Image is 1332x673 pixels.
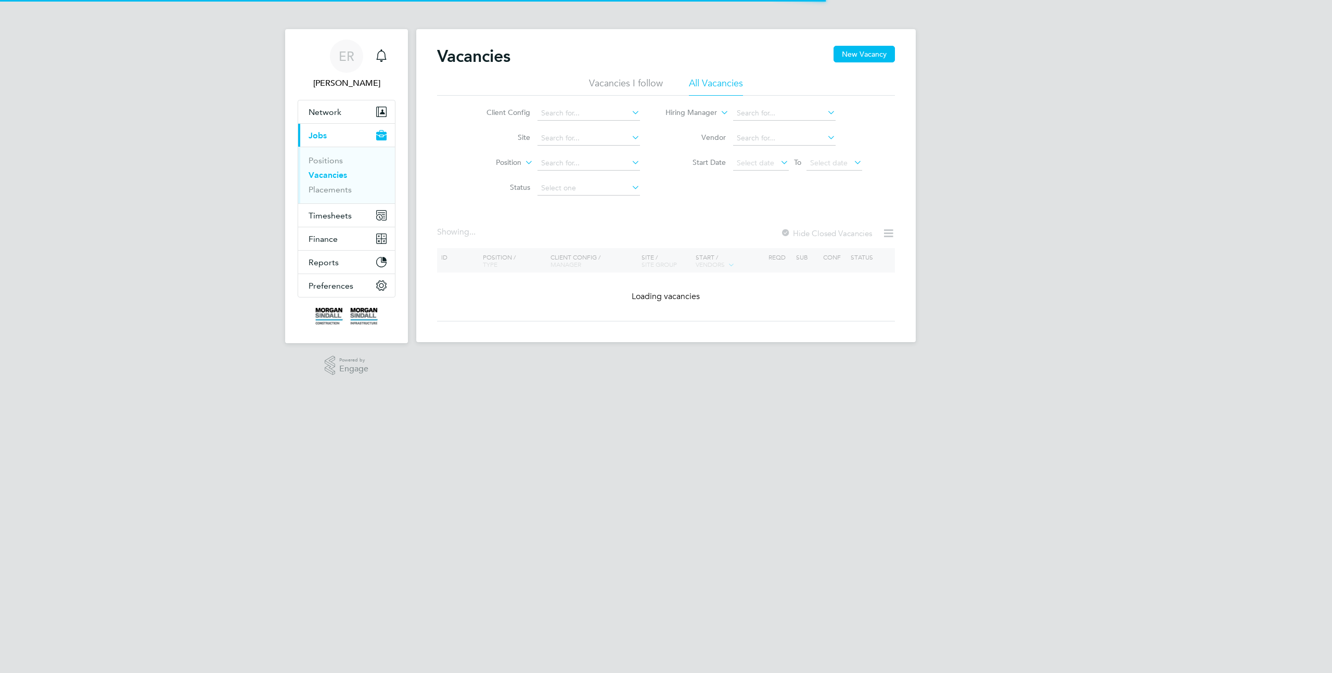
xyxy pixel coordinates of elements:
span: Select date [737,158,774,167]
a: Go to home page [298,308,395,325]
span: Network [309,107,341,117]
div: Jobs [298,147,395,203]
label: Start Date [666,158,726,167]
a: Positions [309,156,343,165]
span: To [791,156,804,169]
li: Vacancies I follow [589,77,663,96]
button: Jobs [298,124,395,147]
input: Search for... [537,131,640,146]
button: Preferences [298,274,395,297]
nav: Main navigation [285,29,408,343]
label: Site [470,133,530,142]
button: Timesheets [298,204,395,227]
span: ... [469,227,476,237]
input: Search for... [733,106,836,121]
img: morgansindall-logo-retina.png [315,308,378,325]
label: Vendor [666,133,726,142]
span: Select date [810,158,848,167]
span: Evan R [298,77,395,89]
label: Status [470,183,530,192]
span: Preferences [309,281,353,291]
label: Hide Closed Vacancies [780,228,872,238]
span: ER [339,49,354,63]
li: All Vacancies [689,77,743,96]
a: Placements [309,185,352,195]
label: Position [462,158,521,168]
label: Client Config [470,108,530,117]
label: Hiring Manager [657,108,717,118]
a: Vacancies [309,170,347,180]
span: Engage [339,365,368,373]
button: Network [298,100,395,123]
input: Search for... [733,131,836,146]
span: Powered by [339,356,368,365]
input: Select one [537,181,640,196]
a: ER[PERSON_NAME] [298,40,395,89]
div: Showing [437,227,478,238]
button: Finance [298,227,395,250]
a: Powered byEngage [325,356,369,376]
span: Finance [309,234,338,244]
input: Search for... [537,156,640,171]
button: New Vacancy [834,46,895,62]
input: Search for... [537,106,640,121]
span: Reports [309,257,339,267]
span: Timesheets [309,211,352,221]
button: Reports [298,251,395,274]
h2: Vacancies [437,46,510,67]
span: Jobs [309,131,327,140]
